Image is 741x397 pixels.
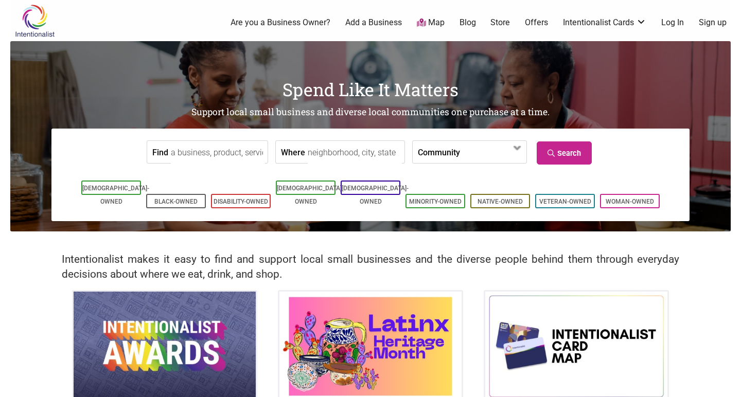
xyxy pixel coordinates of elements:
[281,141,305,163] label: Where
[537,141,592,165] a: Search
[82,185,149,205] a: [DEMOGRAPHIC_DATA]-Owned
[171,141,265,164] input: a business, product, service
[62,252,679,282] h2: Intentionalist makes it easy to find and support local small businesses and the diverse people be...
[490,17,510,28] a: Store
[10,106,731,119] h2: Support local small business and diverse local communities one purchase at a time.
[154,198,198,205] a: Black-Owned
[418,141,460,163] label: Community
[478,198,523,205] a: Native-Owned
[539,198,591,205] a: Veteran-Owned
[10,4,59,38] img: Intentionalist
[277,185,344,205] a: [DEMOGRAPHIC_DATA]-Owned
[606,198,654,205] a: Woman-Owned
[214,198,268,205] a: Disability-Owned
[525,17,548,28] a: Offers
[409,198,462,205] a: Minority-Owned
[699,17,727,28] a: Sign up
[417,17,445,29] a: Map
[10,77,731,102] h1: Spend Like It Matters
[563,17,646,28] a: Intentionalist Cards
[460,17,476,28] a: Blog
[308,141,402,164] input: neighborhood, city, state
[231,17,330,28] a: Are you a Business Owner?
[345,17,402,28] a: Add a Business
[152,141,168,163] label: Find
[342,185,409,205] a: [DEMOGRAPHIC_DATA]-Owned
[661,17,684,28] a: Log In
